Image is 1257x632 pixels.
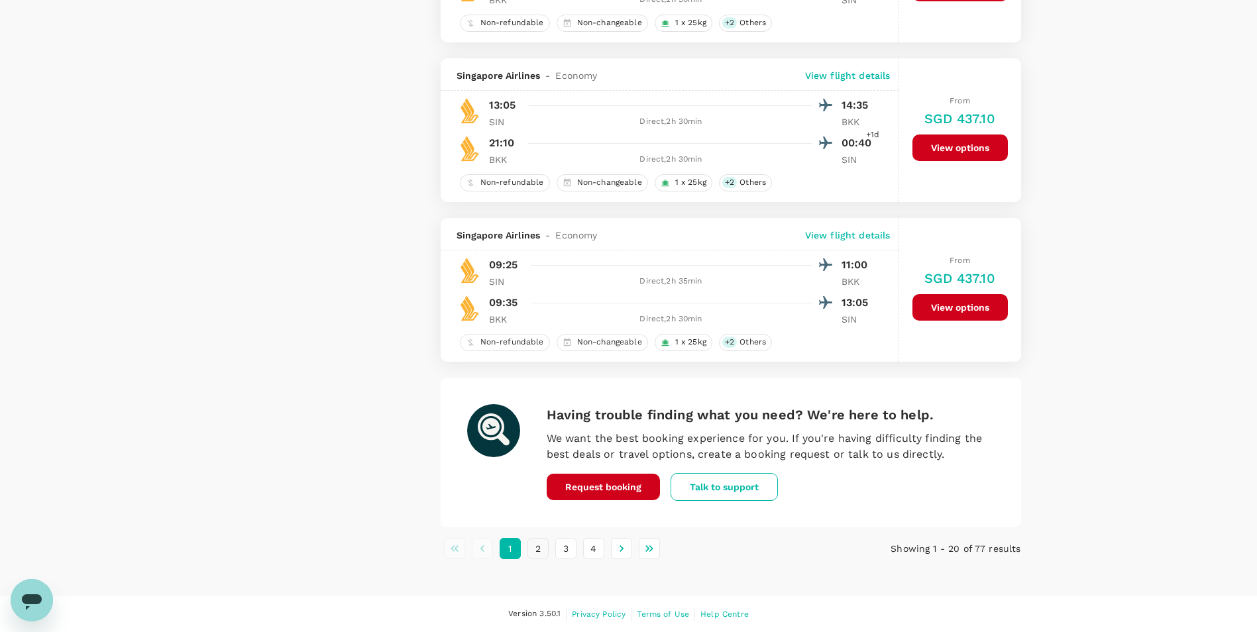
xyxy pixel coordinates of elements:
[457,295,483,321] img: SQ
[842,135,875,151] p: 00:40
[700,609,749,619] span: Help Centre
[460,174,550,191] div: Non-refundable
[734,337,771,348] span: Others
[530,153,812,166] div: Direct , 2h 30min
[700,607,749,621] a: Help Centre
[441,538,828,559] nav: pagination navigation
[583,538,604,559] button: Go to page 4
[457,135,483,162] img: SQ
[842,97,875,113] p: 14:35
[611,538,632,559] button: Go to next page
[912,294,1008,321] button: View options
[842,295,875,311] p: 13:05
[719,334,772,351] div: +2Others
[572,17,647,28] span: Non-changeable
[950,256,970,265] span: From
[489,97,516,113] p: 13:05
[457,97,483,124] img: SQ
[722,177,737,188] span: + 2
[671,473,778,501] button: Talk to support
[530,275,812,288] div: Direct , 2h 35min
[555,69,597,82] span: Economy
[637,607,689,621] a: Terms of Use
[655,174,712,191] div: 1 x 25kg
[508,607,561,621] span: Version 3.50.1
[460,334,550,351] div: Non-refundable
[637,609,689,619] span: Terms of Use
[842,313,875,326] p: SIN
[489,115,522,129] p: SIN
[540,69,555,82] span: -
[805,69,891,82] p: View flight details
[722,17,737,28] span: + 2
[655,334,712,351] div: 1 x 25kg
[489,257,518,273] p: 09:25
[924,268,995,289] h6: SGD 437.10
[555,538,576,559] button: Go to page 3
[805,229,891,242] p: View flight details
[489,313,522,326] p: BKK
[555,229,597,242] span: Economy
[722,337,737,348] span: + 2
[457,229,541,242] span: Singapore Airlines
[827,542,1020,555] p: Showing 1 - 20 of 77 results
[842,153,875,166] p: SIN
[670,17,712,28] span: 1 x 25kg
[489,153,522,166] p: BKK
[842,115,875,129] p: BKK
[530,115,812,129] div: Direct , 2h 30min
[572,177,647,188] span: Non-changeable
[572,337,647,348] span: Non-changeable
[572,609,626,619] span: Privacy Policy
[547,474,660,500] button: Request booking
[475,337,549,348] span: Non-refundable
[734,177,771,188] span: Others
[547,404,995,425] h6: Having trouble finding what you need? We're here to help.
[866,129,879,142] span: +1d
[912,134,1008,161] button: View options
[527,538,549,559] button: Go to page 2
[557,334,648,351] div: Non-changeable
[655,15,712,32] div: 1 x 25kg
[842,257,875,273] p: 11:00
[950,96,970,105] span: From
[670,337,712,348] span: 1 x 25kg
[489,275,522,288] p: SIN
[842,275,875,288] p: BKK
[639,538,660,559] button: Go to last page
[530,313,812,326] div: Direct , 2h 30min
[734,17,771,28] span: Others
[475,177,549,188] span: Non-refundable
[11,579,53,621] iframe: Button to launch messaging window
[457,69,541,82] span: Singapore Airlines
[489,135,515,151] p: 21:10
[557,174,648,191] div: Non-changeable
[489,295,518,311] p: 09:35
[924,108,995,129] h6: SGD 437.10
[457,257,483,284] img: SQ
[719,15,772,32] div: +2Others
[670,177,712,188] span: 1 x 25kg
[572,607,626,621] a: Privacy Policy
[557,15,648,32] div: Non-changeable
[547,431,995,462] p: We want the best booking experience for you. If you're having difficulty finding the best deals o...
[500,538,521,559] button: page 1
[475,17,549,28] span: Non-refundable
[460,15,550,32] div: Non-refundable
[719,174,772,191] div: +2Others
[540,229,555,242] span: -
